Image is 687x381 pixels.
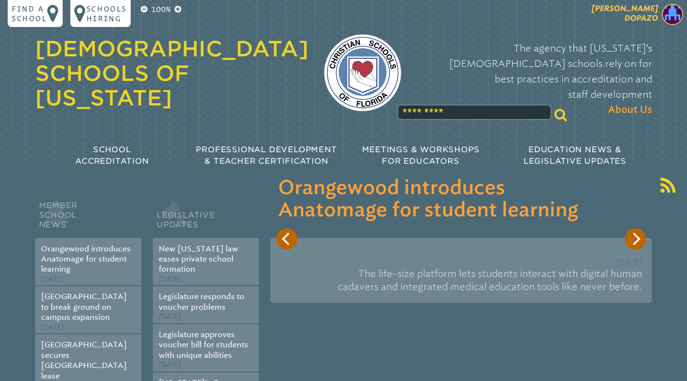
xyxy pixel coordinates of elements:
[524,145,626,166] span: Education News & Legislative Updates
[196,145,337,166] span: Professional Development & Teacher Certification
[149,4,173,15] p: 100%
[278,177,644,222] h3: Orangewood introduces Anatomage for student learning
[35,198,141,238] h2: Member School News
[280,263,642,297] p: The life-size platform lets students interact with digital human cadavers and integrated medical ...
[592,4,658,23] span: [PERSON_NAME] Dopazo
[75,145,148,166] span: School Accreditation
[276,228,297,250] button: Previous
[662,4,683,25] img: 28b89fe0a3830003f20f8cdbc358913d
[159,313,181,321] span: [DATE]
[159,361,181,369] span: [DATE]
[12,4,47,23] p: Find a school
[41,340,127,380] a: [GEOGRAPHIC_DATA] secures [GEOGRAPHIC_DATA] lease
[616,258,642,267] span: [DATE]
[86,4,127,23] p: Schools Hiring
[324,34,401,111] img: csf-logo-web-colors.png
[35,36,309,110] a: [DEMOGRAPHIC_DATA] Schools of [US_STATE]
[159,275,181,283] span: [DATE]
[625,228,646,250] button: Next
[153,198,259,238] h2: Legislative Updates
[41,323,64,331] span: [DATE]
[159,292,244,311] a: Legislature responds to voucher problems
[159,244,238,274] a: New [US_STATE] law eases private school formation
[362,145,480,166] span: Meetings & Workshops for Educators
[608,102,652,118] span: About Us
[417,40,652,118] p: The agency that [US_STATE]’s [DEMOGRAPHIC_DATA] schools rely on for best practices in accreditati...
[159,330,248,360] a: Legislature approves voucher bill for students with unique abilities
[41,275,64,283] span: [DATE]
[41,244,131,274] a: Orangewood introduces Anatomage for student learning
[41,292,127,322] a: [GEOGRAPHIC_DATA] to break ground on campus expansion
